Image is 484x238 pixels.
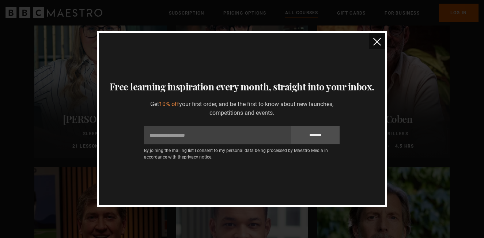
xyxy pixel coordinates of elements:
[107,79,377,94] h3: Free learning inspiration every month, straight into your inbox.
[369,33,385,49] button: close
[144,100,340,117] p: Get your first order, and be the first to know about new launches, competitions and events.
[184,155,211,160] a: privacy notice
[159,101,179,108] span: 10% off
[144,147,340,160] p: By joining the mailing list I consent to my personal data being processed by Maestro Media in acc...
